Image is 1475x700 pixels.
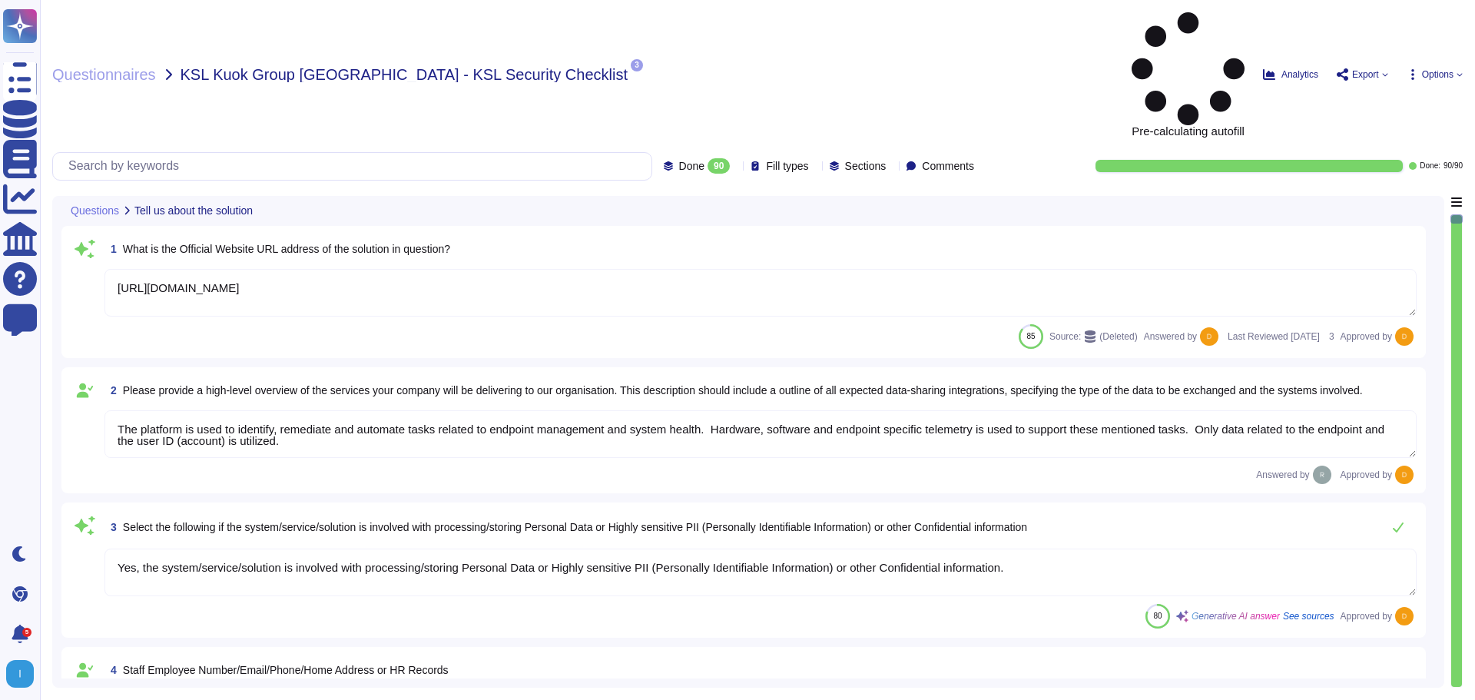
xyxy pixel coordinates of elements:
[766,161,808,171] span: Fill types
[1132,12,1245,137] span: Pre-calculating autofill
[1256,470,1309,479] span: Answered by
[104,549,1417,596] textarea: Yes, the system/service/solution is involved with processing/storing Personal Data or Highly sens...
[123,384,1363,396] span: Please provide a high-level overview of the services your company will be delivering to our organ...
[1281,70,1318,79] span: Analytics
[104,665,117,675] span: 4
[22,628,31,637] div: 5
[6,660,34,688] img: user
[123,243,450,255] span: What is the Official Website URL address of the solution in question?
[1263,68,1318,81] button: Analytics
[104,522,117,532] span: 3
[123,664,449,676] span: Staff Employee Number/Email/Phone/Home Address or HR Records
[1395,327,1414,346] img: user
[1395,607,1414,625] img: user
[1228,332,1320,341] span: Last Reviewed [DATE]
[104,410,1417,458] textarea: The platform is used to identify, remediate and automate tasks related to endpoint management and...
[1283,612,1334,621] span: See sources
[1341,470,1392,479] span: Approved by
[679,161,704,171] span: Done
[134,205,253,216] span: Tell us about the solution
[1326,332,1334,341] span: 3
[1026,332,1035,340] span: 85
[104,269,1417,317] textarea: [URL][DOMAIN_NAME]
[1395,466,1414,484] img: user
[52,67,156,82] span: Questionnaires
[181,67,628,82] span: KSL Kuok Group [GEOGRAPHIC_DATA] - KSL Security Checklist
[1341,332,1392,341] span: Approved by
[922,161,974,171] span: Comments
[631,59,643,71] span: 3
[1313,466,1331,484] img: user
[1420,162,1440,170] span: Done:
[1422,70,1453,79] span: Options
[104,385,117,396] span: 2
[123,521,1027,533] span: Select the following if the system/service/solution is involved with processing/storing Personal ...
[1153,612,1162,620] span: 80
[61,153,651,180] input: Search by keywords
[1144,332,1197,341] span: Answered by
[1352,70,1379,79] span: Export
[1099,332,1137,341] span: (Deleted)
[71,205,119,216] span: Questions
[104,244,117,254] span: 1
[3,657,45,691] button: user
[708,158,730,174] div: 90
[1341,612,1392,621] span: Approved by
[845,161,887,171] span: Sections
[1049,330,1138,343] span: Source:
[1192,612,1280,621] span: Generative AI answer
[1444,162,1463,170] span: 90 / 90
[1200,327,1218,346] img: user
